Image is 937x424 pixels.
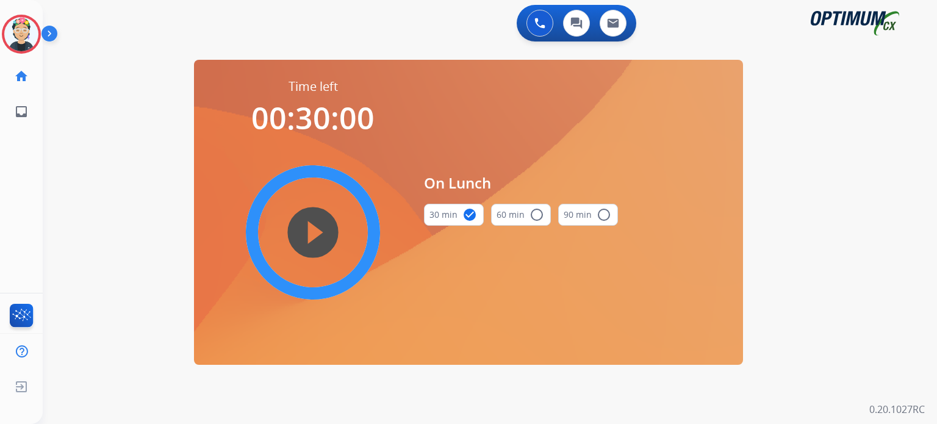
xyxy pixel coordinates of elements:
[558,204,618,226] button: 90 min
[251,97,375,138] span: 00:30:00
[424,204,484,226] button: 30 min
[597,207,611,222] mat-icon: radio_button_unchecked
[306,225,320,240] mat-icon: play_circle_filled
[4,17,38,51] img: avatar
[530,207,544,222] mat-icon: radio_button_unchecked
[491,204,551,226] button: 60 min
[869,402,925,417] p: 0.20.1027RC
[14,69,29,84] mat-icon: home
[424,172,618,194] span: On Lunch
[462,207,477,222] mat-icon: check_circle
[289,78,338,95] span: Time left
[14,104,29,119] mat-icon: inbox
